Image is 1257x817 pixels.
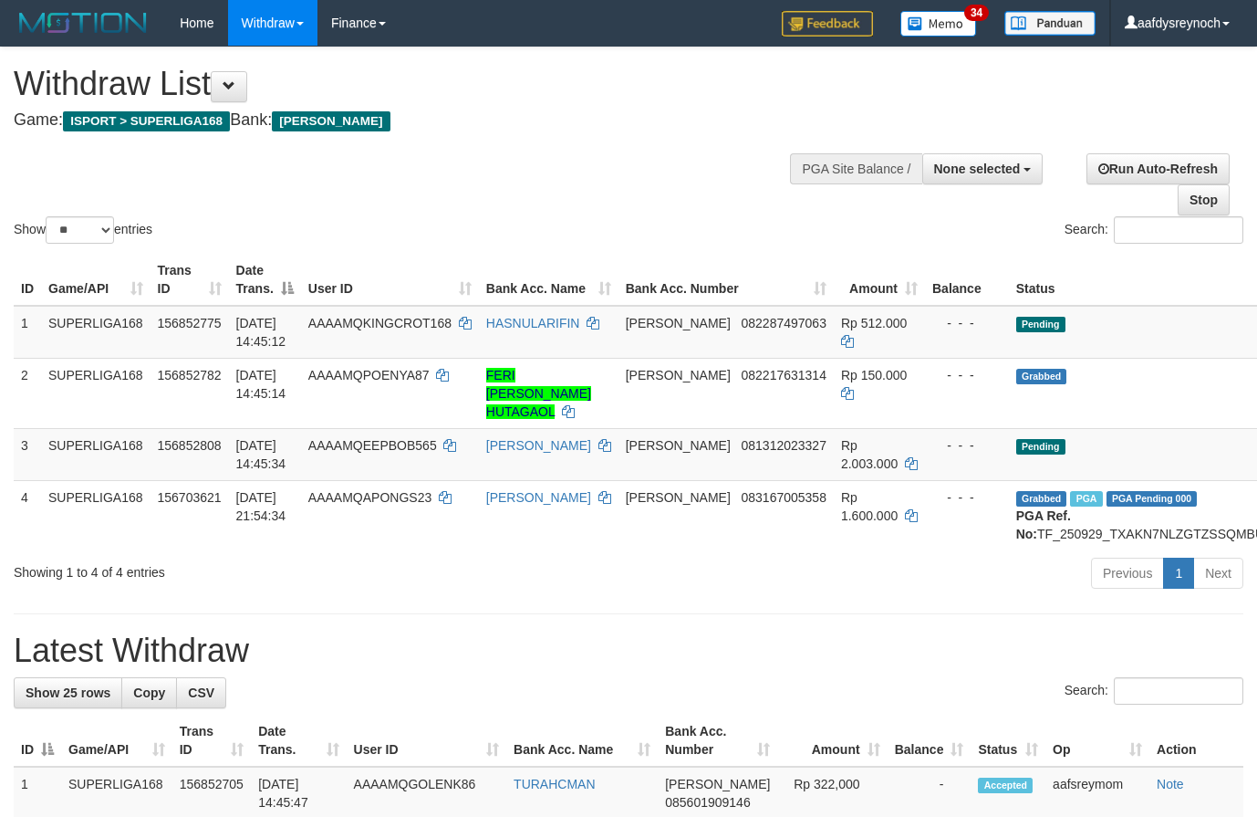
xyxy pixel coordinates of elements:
td: SUPERLIGA168 [41,428,151,480]
span: Copy 081312023327 to clipboard [742,438,826,453]
th: ID: activate to sort column descending [14,715,61,767]
div: - - - [932,366,1002,384]
b: PGA Ref. No: [1016,508,1071,541]
span: Show 25 rows [26,686,110,700]
img: MOTION_logo.png [14,9,152,37]
th: Balance [925,254,1009,306]
input: Search: [1114,216,1243,244]
span: 156703621 [158,490,222,505]
td: SUPERLIGA168 [41,480,151,550]
span: Grabbed [1016,491,1067,507]
div: - - - [932,436,1002,455]
td: 4 [14,480,41,550]
span: Pending [1016,317,1065,332]
span: Copy [133,686,165,700]
span: Copy 082217631314 to clipboard [742,368,826,382]
span: Rp 512.000 [841,316,907,330]
a: Stop [1178,184,1230,215]
th: Date Trans.: activate to sort column descending [229,254,301,306]
th: Bank Acc. Number: activate to sort column ascending [618,254,834,306]
a: Copy [121,677,177,708]
a: Next [1193,558,1243,589]
th: User ID: activate to sort column ascending [301,254,479,306]
a: Show 25 rows [14,677,122,708]
td: SUPERLIGA168 [41,306,151,359]
span: None selected [934,162,1021,176]
th: Op: activate to sort column ascending [1045,715,1149,767]
h1: Withdraw List [14,66,820,102]
a: Previous [1091,558,1164,589]
th: ID [14,254,41,306]
span: Rp 2.003.000 [841,438,898,471]
a: Note [1157,777,1184,791]
select: Showentries [46,216,114,244]
span: [PERSON_NAME] [626,316,731,330]
h4: Game: Bank: [14,111,820,130]
input: Search: [1114,677,1243,705]
span: Pending [1016,439,1065,455]
img: Feedback.jpg [782,11,873,37]
span: AAAAMQKINGCROT168 [308,316,452,330]
span: [DATE] 21:54:34 [236,490,286,523]
span: Rp 1.600.000 [841,490,898,523]
td: SUPERLIGA168 [41,358,151,428]
span: 34 [964,5,989,21]
th: User ID: activate to sort column ascending [347,715,507,767]
a: CSV [176,677,226,708]
th: Bank Acc. Number: activate to sort column ascending [658,715,777,767]
span: Marked by aafchhiseyha [1070,491,1102,507]
span: Grabbed [1016,369,1067,384]
span: [DATE] 14:45:34 [236,438,286,471]
span: 156852782 [158,368,222,382]
th: Game/API: activate to sort column ascending [41,254,151,306]
th: Bank Acc. Name: activate to sort column ascending [479,254,618,306]
span: [PERSON_NAME] [626,490,731,505]
span: ISPORT > SUPERLIGA168 [63,111,230,131]
span: [PERSON_NAME] [272,111,390,131]
th: Amount: activate to sort column ascending [834,254,925,306]
td: 3 [14,428,41,480]
h1: Latest Withdraw [14,633,1243,669]
span: [PERSON_NAME] [626,438,731,453]
th: Balance: activate to sort column ascending [888,715,971,767]
div: - - - [932,488,1002,507]
span: 156852808 [158,438,222,453]
span: AAAAMQAPONGS23 [308,490,431,505]
img: panduan.png [1004,11,1096,36]
label: Search: [1065,216,1243,244]
span: [DATE] 14:45:14 [236,368,286,401]
a: FERI [PERSON_NAME] HUTAGAOL [486,368,591,419]
span: Rp 150.000 [841,368,907,382]
label: Search: [1065,677,1243,705]
th: Date Trans.: activate to sort column ascending [251,715,346,767]
span: PGA Pending [1106,491,1198,507]
span: [PERSON_NAME] [626,368,731,382]
a: Run Auto-Refresh [1086,153,1230,184]
div: - - - [932,314,1002,332]
th: Game/API: activate to sort column ascending [61,715,172,767]
span: Copy 082287497063 to clipboard [742,316,826,330]
span: [DATE] 14:45:12 [236,316,286,349]
a: TURAHCMAN [514,777,595,791]
div: PGA Site Balance / [790,153,921,184]
th: Bank Acc. Name: activate to sort column ascending [506,715,658,767]
a: 1 [1163,558,1194,589]
td: 1 [14,306,41,359]
th: Status: activate to sort column ascending [971,715,1045,767]
label: Show entries [14,216,152,244]
div: Showing 1 to 4 of 4 entries [14,556,510,581]
th: Trans ID: activate to sort column ascending [172,715,251,767]
th: Trans ID: activate to sort column ascending [151,254,229,306]
button: None selected [922,153,1044,184]
img: Button%20Memo.svg [900,11,977,37]
span: Accepted [978,778,1033,793]
th: Amount: activate to sort column ascending [777,715,887,767]
a: [PERSON_NAME] [486,490,591,505]
span: CSV [188,686,214,700]
span: AAAAMQPOENYA87 [308,368,430,382]
td: 2 [14,358,41,428]
span: 156852775 [158,316,222,330]
span: Copy 085601909146 to clipboard [665,795,750,810]
th: Action [1149,715,1243,767]
a: [PERSON_NAME] [486,438,591,453]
